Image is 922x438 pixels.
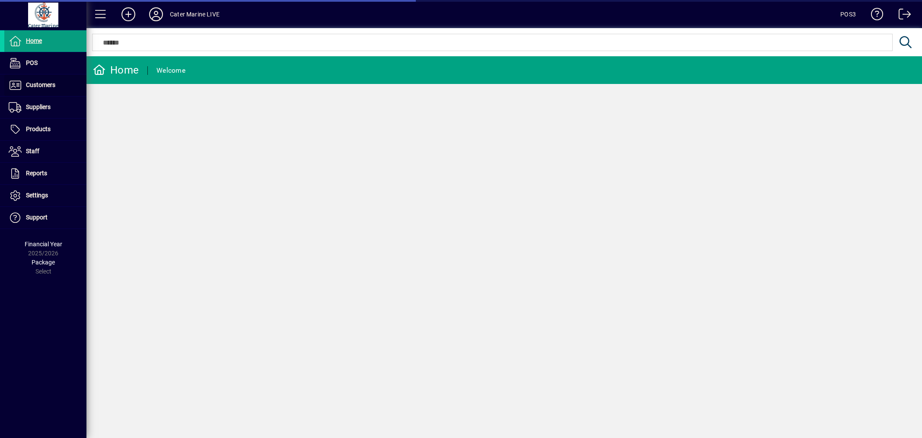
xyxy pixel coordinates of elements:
[4,207,86,229] a: Support
[892,2,911,30] a: Logout
[26,59,38,66] span: POS
[26,170,47,177] span: Reports
[4,119,86,140] a: Products
[4,74,86,96] a: Customers
[93,63,139,77] div: Home
[26,81,55,88] span: Customers
[26,126,51,132] span: Products
[156,64,185,77] div: Welcome
[26,103,51,110] span: Suppliers
[4,97,86,118] a: Suppliers
[4,141,86,162] a: Staff
[26,148,39,155] span: Staff
[865,2,884,30] a: Knowledge Base
[26,192,48,199] span: Settings
[32,259,55,266] span: Package
[4,52,86,74] a: POS
[26,214,48,221] span: Support
[142,6,170,22] button: Profile
[840,7,856,21] div: POS3
[4,163,86,184] a: Reports
[26,37,42,44] span: Home
[4,185,86,206] a: Settings
[170,7,220,21] div: Cater Marine LIVE
[115,6,142,22] button: Add
[25,241,62,248] span: Financial Year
